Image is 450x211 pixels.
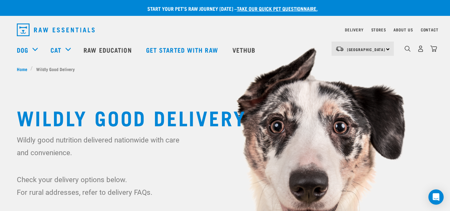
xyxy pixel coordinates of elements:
a: Vethub [226,37,264,63]
img: Raw Essentials Logo [17,23,95,36]
a: Cat [50,45,61,55]
a: Raw Education [77,37,139,63]
img: van-moving.png [335,46,344,52]
a: take our quick pet questionnaire. [237,7,318,10]
span: [GEOGRAPHIC_DATA] [347,48,386,50]
a: Contact [421,29,439,31]
img: user.png [417,45,424,52]
p: Check your delivery options below. For rural addresses, refer to delivery FAQs. [17,173,184,199]
p: Wildly good nutrition delivered nationwide with care and convenience. [17,134,184,159]
a: Delivery [345,29,363,31]
a: About Us [393,29,413,31]
a: Get started with Raw [140,37,226,63]
span: Home [17,66,27,72]
img: home-icon@2x.png [430,45,437,52]
h1: Wildly Good Delivery [17,106,433,129]
div: Open Intercom Messenger [428,189,444,205]
a: Stores [371,29,386,31]
a: Home [17,66,31,72]
nav: dropdown navigation [12,21,439,39]
nav: breadcrumbs [17,66,433,72]
a: Dog [17,45,28,55]
img: home-icon-1@2x.png [405,46,411,52]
